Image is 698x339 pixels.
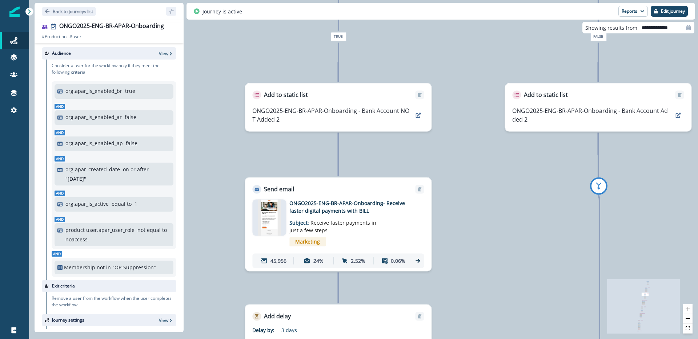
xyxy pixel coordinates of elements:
p: 0.06% [391,257,405,265]
p: ONGO2025-ENG-BR-APAR-Onboarding- Receive faster digital payments with BILL [289,199,406,215]
p: not equal to [137,226,167,234]
span: And [55,130,65,135]
span: Marketing [289,237,326,246]
p: View [159,50,168,57]
button: fit view [683,324,693,334]
p: product user.apar_user_role [65,226,135,234]
p: 1 [135,200,137,208]
button: Edit journey [651,6,688,17]
div: True [269,32,408,41]
button: preview [412,110,424,121]
button: add-goto [590,177,607,195]
button: zoom out [683,314,693,324]
p: org.apar_created_date [65,166,120,173]
p: Add delay [264,312,291,320]
p: Delay by: [252,326,281,334]
span: And [55,217,65,222]
div: ONGO2025-ENG-BR-APAR-Onboarding [59,23,164,30]
span: Receive faster payments in just a few steps [289,219,376,234]
div: False [529,32,668,41]
p: # user [69,33,81,40]
button: View [159,50,173,57]
p: not in [97,264,111,271]
button: Reports [618,6,648,17]
div: add-gotoremove-goto-linkremove-goto [553,177,644,195]
span: And [55,191,65,196]
p: # Production [42,33,67,40]
p: 24% [313,257,324,265]
p: 2.52% [351,257,365,265]
p: 45,956 [270,257,286,265]
p: Add to static list [264,90,308,99]
p: Exit criteria [52,283,75,289]
p: Back to journeys list [53,8,93,15]
p: equal to [112,200,132,208]
p: Send email [264,185,294,193]
p: Journey is active [202,8,242,15]
span: And [52,251,62,257]
div: Add to static listRemoveONGO2025-ENG-BR-APAR-Onboarding - Bank Account NOT Added 2preview [245,83,432,131]
p: ONGO2025-ENG-BR-APAR-Onboarding - Bank Account NOT Added 2 [252,106,409,124]
p: ONGO2025-ENG-BR-APAR-Onboarding - Bank Account Added 2 [512,106,669,124]
button: preview [672,110,684,121]
img: email asset unavailable [258,199,281,236]
p: org.apar_is_active [65,200,109,208]
p: Showing results from [585,24,637,32]
span: And [55,104,65,109]
div: Send emailRemoveemail asset unavailableONGO2025-ENG-BR-APAR-Onboarding- Receive faster digital pa... [245,177,432,271]
p: org.apar_is_enabled_ap [65,139,123,147]
p: on or after [123,166,149,173]
p: Consider a user for the workflow only if they meet the following criteria [52,62,176,75]
p: Remove a user from the workflow when the user completes the workflow [52,295,176,308]
p: org.apar_is_enabled_ar [65,113,122,121]
button: sidebar collapse toggle [166,7,176,16]
p: Edit journey [661,9,685,14]
span: False [590,32,606,41]
button: View [159,317,173,323]
p: false [125,113,136,121]
p: true [125,87,135,95]
p: " [DATE] " [65,175,86,183]
p: View [159,317,168,323]
p: false [126,139,137,147]
p: Membership [64,264,95,271]
span: And [55,156,65,162]
p: Subject: [289,215,380,234]
img: Inflection [9,7,20,17]
div: Add to static listRemoveONGO2025-ENG-BR-APAR-Onboarding - Bank Account Added 2preview [505,83,691,131]
p: 3 days [281,326,372,334]
p: Journey settings [52,317,84,323]
p: Audience [52,50,71,57]
p: org.apar_is_enabled_br [65,87,122,95]
p: noaccess [65,236,88,243]
p: "OP-Suppression" [112,264,161,271]
span: True [330,32,346,41]
p: Add to static list [524,90,568,99]
button: Go back [42,7,96,16]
